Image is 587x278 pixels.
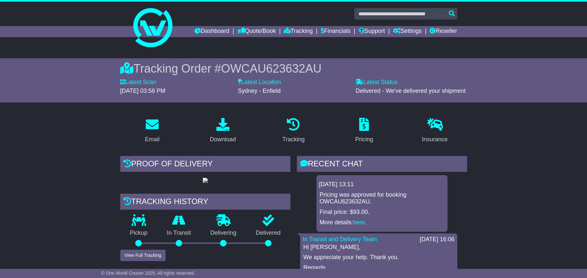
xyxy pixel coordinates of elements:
[120,62,467,76] div: Tracking Order #
[321,26,350,37] a: Financials
[120,79,156,86] label: Latest Scan
[284,26,313,37] a: Tracking
[303,254,454,261] p: We appreciate your help. Thank you.
[303,244,454,251] p: Hi [PERSON_NAME],
[145,135,159,144] div: Email
[297,156,467,174] div: RECENT CHAT
[418,116,452,146] a: Insurance
[238,79,281,86] label: Latest Location
[351,116,377,146] a: Pricing
[420,236,455,243] div: [DATE] 16:06
[203,178,208,183] img: GetPodImage
[120,250,166,261] button: View Full Tracking
[359,26,385,37] a: Support
[120,229,157,237] p: Pickup
[320,209,444,216] p: Final price: $93.00.
[355,135,373,144] div: Pricing
[238,88,281,94] span: Sydney - Enfield
[319,181,445,188] div: [DATE] 13:11
[320,191,444,205] p: Pricing was approved for booking OWCAU623632AU.
[356,79,397,86] label: Latest Status
[206,116,240,146] a: Download
[278,116,309,146] a: Tracking
[282,135,304,144] div: Tracking
[353,219,365,226] a: here
[101,271,195,276] span: © One World Courier 2025. All rights reserved.
[210,135,236,144] div: Download
[237,26,276,37] a: Quote/Book
[320,219,444,226] p: More details: .
[195,26,229,37] a: Dashboard
[201,229,246,237] p: Delivering
[303,264,454,271] p: Regards,
[120,156,290,174] div: Proof of Delivery
[120,194,290,211] div: Tracking history
[356,88,465,94] span: Delivered - We've delivered your shipment
[221,62,321,75] span: OWCAU623632AU
[393,26,422,37] a: Settings
[430,26,457,37] a: Reseller
[120,88,166,94] span: [DATE] 03:58 PM
[246,229,290,237] p: Delivered
[140,116,164,146] a: Email
[422,135,448,144] div: Insurance
[157,229,201,237] p: In Transit
[303,236,377,243] a: In Transit and Delivery Team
